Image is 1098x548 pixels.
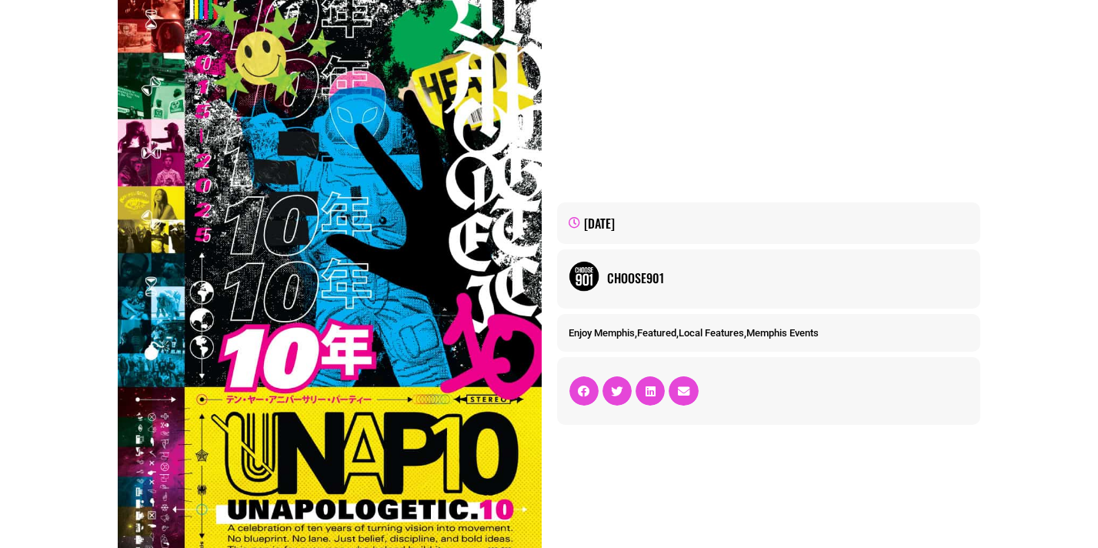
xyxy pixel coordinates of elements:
a: Enjoy Memphis [569,327,635,339]
div: Share on facebook [569,376,599,406]
a: Choose901 [607,269,970,287]
div: Share on email [669,376,698,406]
a: Local Features [679,327,744,339]
a: Featured [637,327,676,339]
span: , , , [569,327,819,339]
div: Share on linkedin [636,376,665,406]
img: Picture of Choose901 [569,261,599,292]
div: Share on twitter [602,376,632,406]
a: Memphis Events [746,327,819,339]
time: [DATE] [584,214,615,232]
